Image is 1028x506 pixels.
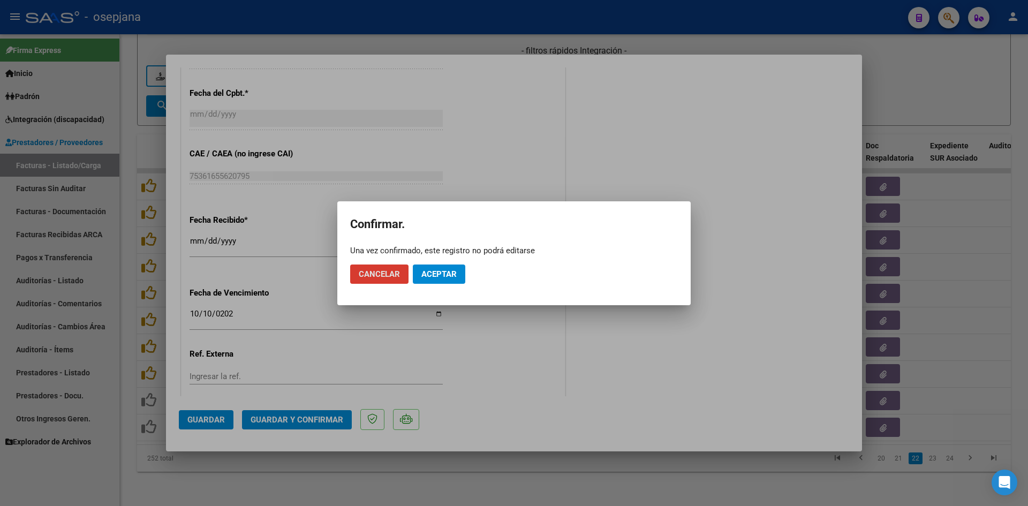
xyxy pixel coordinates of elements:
[413,265,465,284] button: Aceptar
[350,265,409,284] button: Cancelar
[350,245,678,256] div: Una vez confirmado, este registro no podrá editarse
[421,269,457,279] span: Aceptar
[992,470,1017,495] div: Open Intercom Messenger
[359,269,400,279] span: Cancelar
[350,214,678,235] h2: Confirmar.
